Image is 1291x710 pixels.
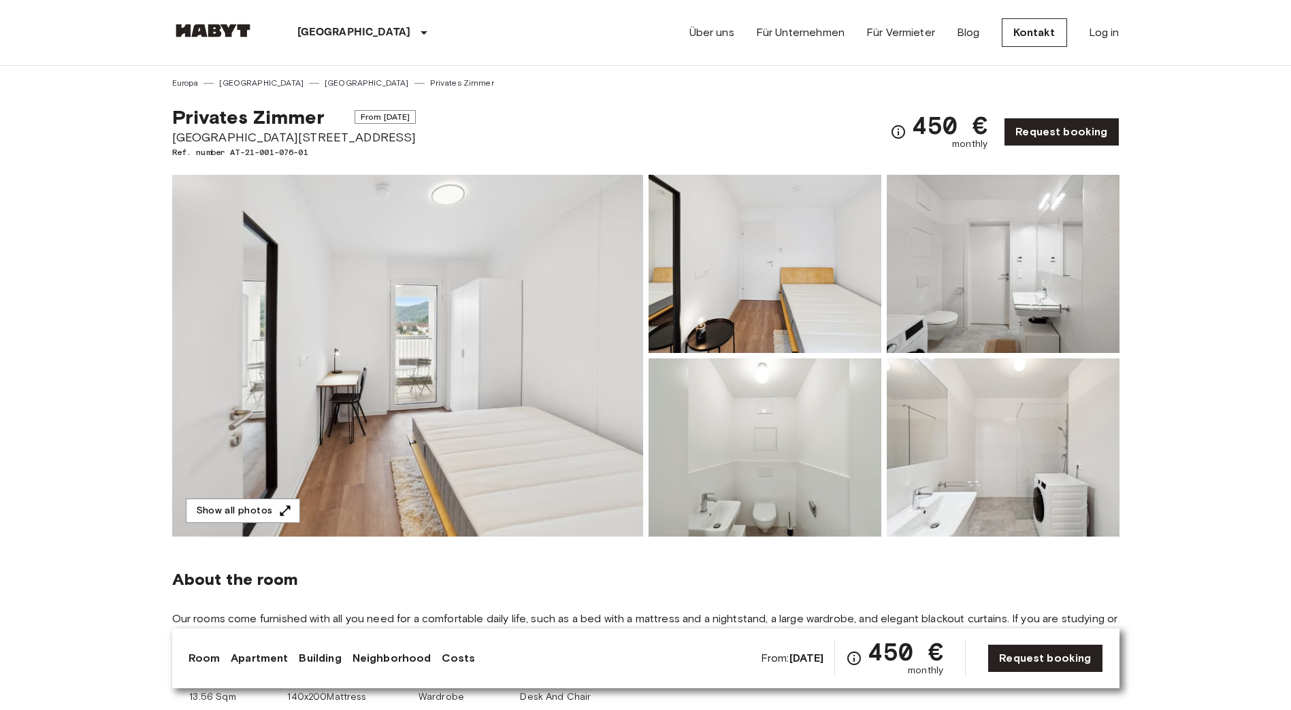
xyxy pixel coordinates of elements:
a: Request booking [987,644,1102,673]
a: Neighborhood [353,650,431,666]
b: [DATE] [789,652,824,664]
a: [GEOGRAPHIC_DATA] [325,77,409,89]
span: 13.56 Sqm [189,690,235,704]
a: Kontakt [1002,18,1067,47]
img: Picture of unit AT-21-001-076-01 [887,358,1120,537]
span: Our rooms come furnished with all you need for a comfortable daily life, such as a bed with a mat... [172,611,1120,641]
button: Show all photos [186,498,300,524]
span: Desk And Chair [520,690,591,704]
span: Ref. number AT-21-001-076-01 [172,146,416,158]
a: Room [189,650,220,666]
span: 140x200Mattress [287,690,366,704]
span: 450 € [912,113,987,137]
span: From [DATE] [355,110,416,124]
img: Habyt [172,24,254,37]
a: Privates Zimmer [430,77,494,89]
img: Picture of unit AT-21-001-076-01 [887,175,1120,353]
a: Apartment [231,650,288,666]
a: [GEOGRAPHIC_DATA] [219,77,304,89]
span: monthly [908,664,943,677]
a: Für Vermieter [866,24,935,41]
span: Privates Zimmer [172,105,325,129]
a: Blog [957,24,980,41]
a: Costs [442,650,475,666]
a: Über uns [689,24,734,41]
img: Picture of unit AT-21-001-076-01 [649,358,881,537]
a: Request booking [1004,118,1119,146]
a: Für Unternehmen [756,24,845,41]
p: [GEOGRAPHIC_DATA] [297,24,411,41]
span: 450 € [868,639,943,664]
a: Log in [1089,24,1120,41]
a: Building [299,650,341,666]
span: monthly [952,137,987,151]
svg: Check cost overview for full price breakdown. Please note that discounts apply to new joiners onl... [846,650,862,666]
a: Europa [172,77,199,89]
img: Marketing picture of unit AT-21-001-076-01 [172,175,643,537]
span: Wardrobe [419,690,464,704]
span: About the room [172,569,1120,590]
svg: Check cost overview for full price breakdown. Please note that discounts apply to new joiners onl... [890,124,906,140]
img: Picture of unit AT-21-001-076-01 [649,175,881,353]
span: From: [761,651,824,666]
span: [GEOGRAPHIC_DATA][STREET_ADDRESS] [172,129,416,146]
